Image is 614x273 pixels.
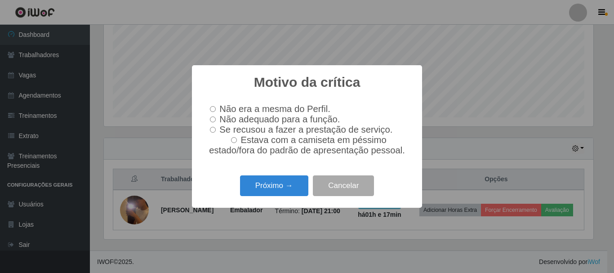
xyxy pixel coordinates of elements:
[209,135,405,155] span: Estava com a camiseta em péssimo estado/fora do padrão de apresentação pessoal.
[313,175,374,197] button: Cancelar
[219,104,330,114] span: Não era a mesma do Perfil.
[210,106,216,112] input: Não era a mesma do Perfil.
[219,125,392,134] span: Se recusou a fazer a prestação de serviço.
[210,127,216,133] input: Se recusou a fazer a prestação de serviço.
[231,137,237,143] input: Estava com a camiseta em péssimo estado/fora do padrão de apresentação pessoal.
[254,74,360,90] h2: Motivo da crítica
[210,116,216,122] input: Não adequado para a função.
[219,114,340,124] span: Não adequado para a função.
[240,175,308,197] button: Próximo →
